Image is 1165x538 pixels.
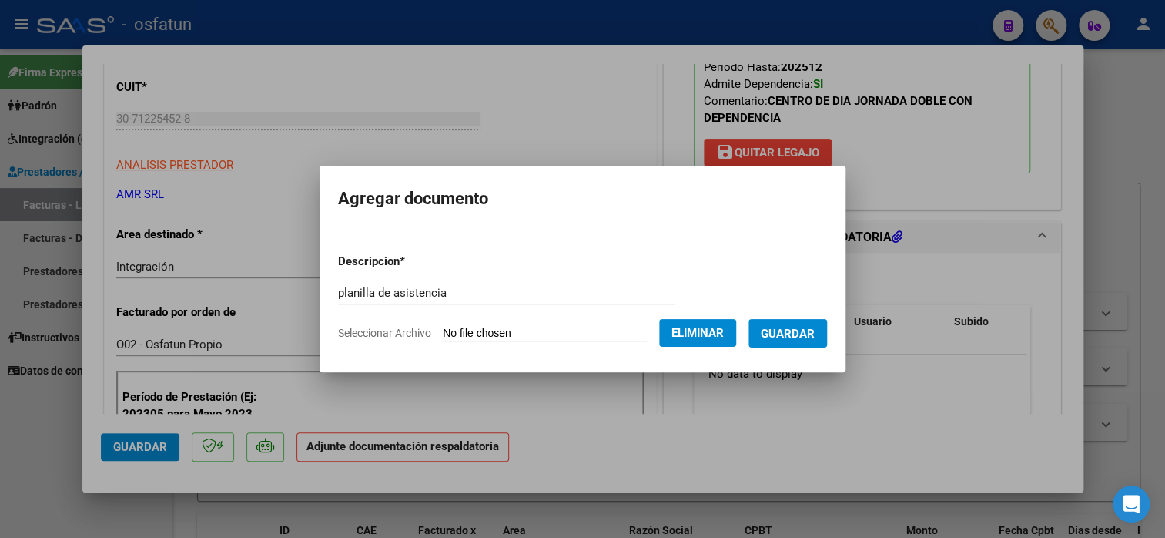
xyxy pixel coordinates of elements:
div: Open Intercom Messenger [1113,486,1150,523]
span: Eliminar [671,326,724,340]
h2: Agregar documento [338,184,827,214]
button: Eliminar [659,319,736,347]
span: Seleccionar Archivo [338,327,431,339]
p: Descripcion [338,253,485,271]
span: Guardar [761,327,815,341]
button: Guardar [748,319,827,348]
